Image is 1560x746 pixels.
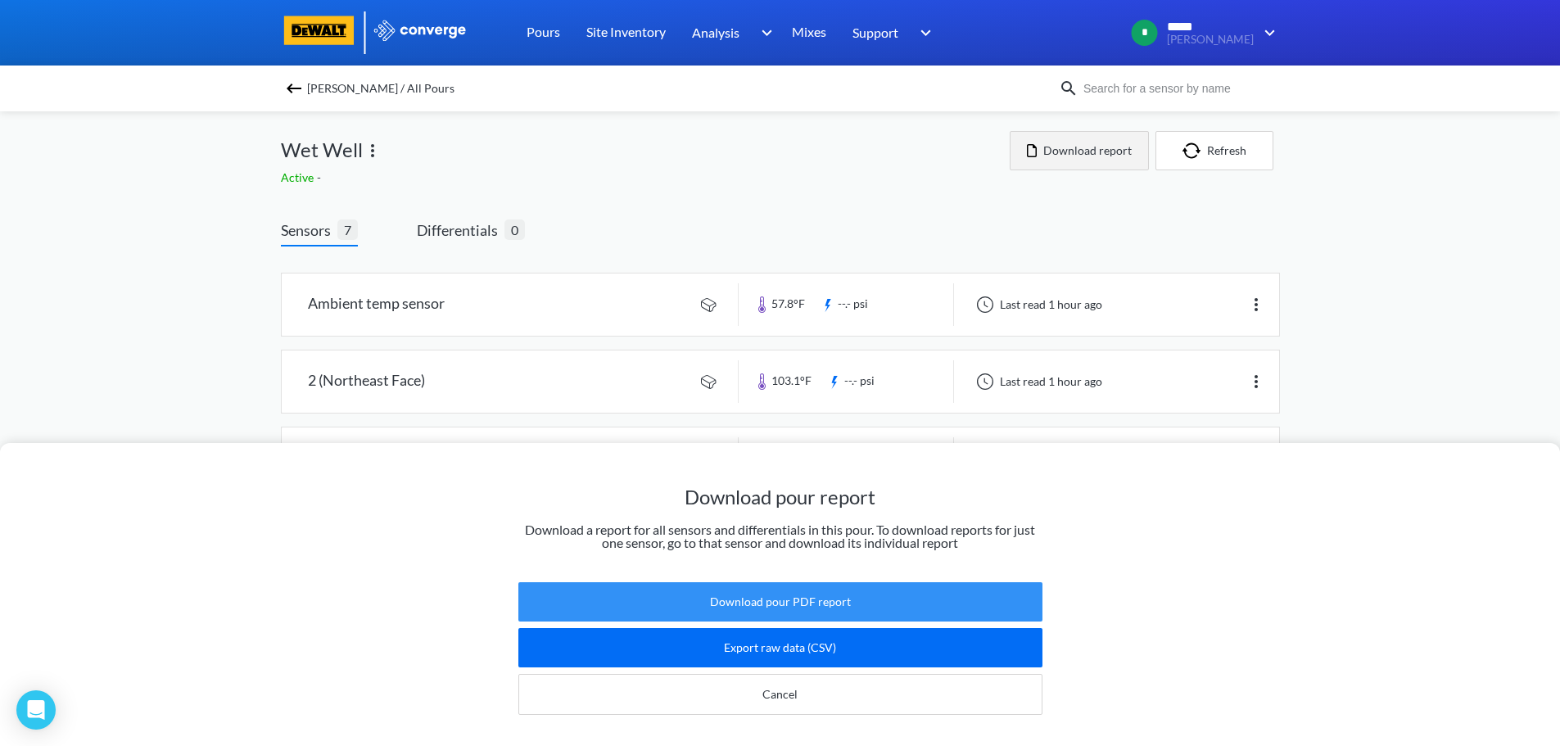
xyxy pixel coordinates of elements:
img: logo_ewhite.svg [373,20,468,41]
p: Download a report for all sensors and differentials in this pour. To download reports for just on... [518,523,1042,549]
img: downArrow.svg [750,23,776,43]
img: logo-dewalt.svg [281,16,358,45]
button: Export raw data (CSV) [518,628,1042,667]
img: downArrow.svg [910,23,936,43]
img: icon-search.svg [1059,79,1078,98]
h1: Download pour report [518,484,1042,510]
span: Analysis [692,22,739,43]
input: Search for a sensor by name [1078,79,1277,97]
span: Support [852,22,898,43]
button: Download pour PDF report [518,582,1042,622]
span: [PERSON_NAME] / All Pours [307,77,454,100]
img: backspace.svg [284,79,304,98]
div: Open Intercom Messenger [16,690,56,730]
span: [PERSON_NAME] [1167,34,1254,46]
img: downArrow.svg [1254,23,1280,43]
button: Cancel [518,674,1042,715]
